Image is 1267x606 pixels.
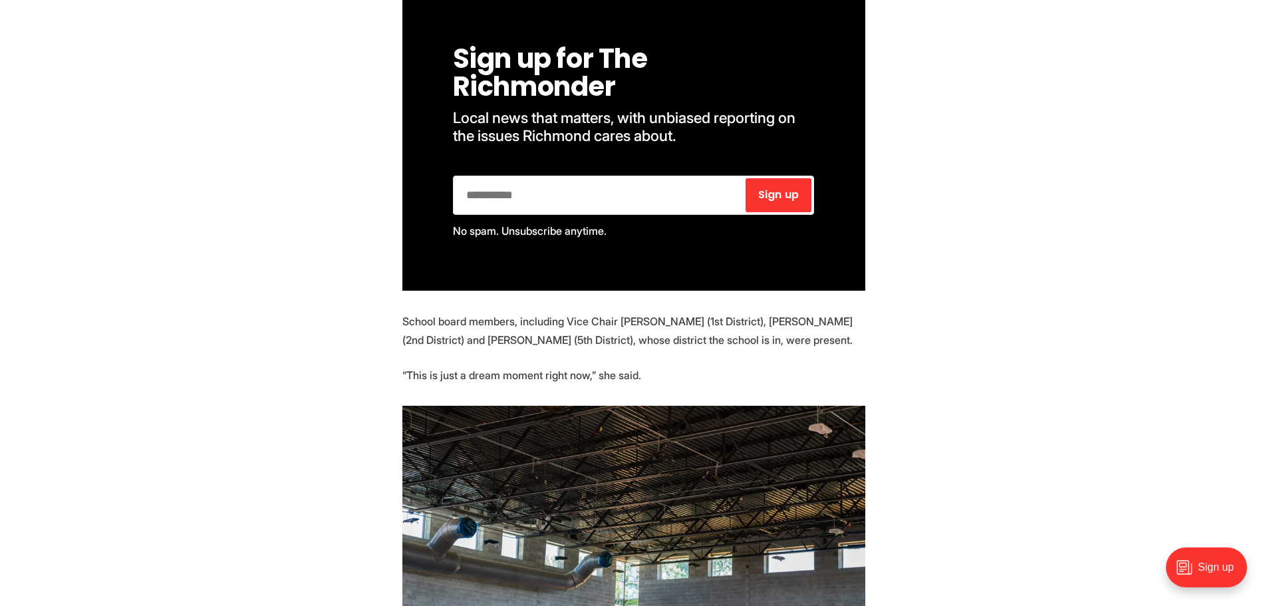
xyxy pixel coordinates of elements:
p: “This is just a dream moment right now,” she said. [402,366,865,384]
span: No spam. Unsubscribe anytime. [453,224,607,237]
span: Sign up for The Richmonder [453,40,653,105]
span: Local news that matters, with unbiased reporting on the issues Richmond cares about. [453,108,799,144]
button: Sign up [746,178,812,212]
iframe: portal-trigger [1155,541,1267,606]
p: School board members, including Vice Chair [PERSON_NAME] (1st District), [PERSON_NAME] (2nd Distr... [402,312,865,349]
span: Sign up [758,190,799,200]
